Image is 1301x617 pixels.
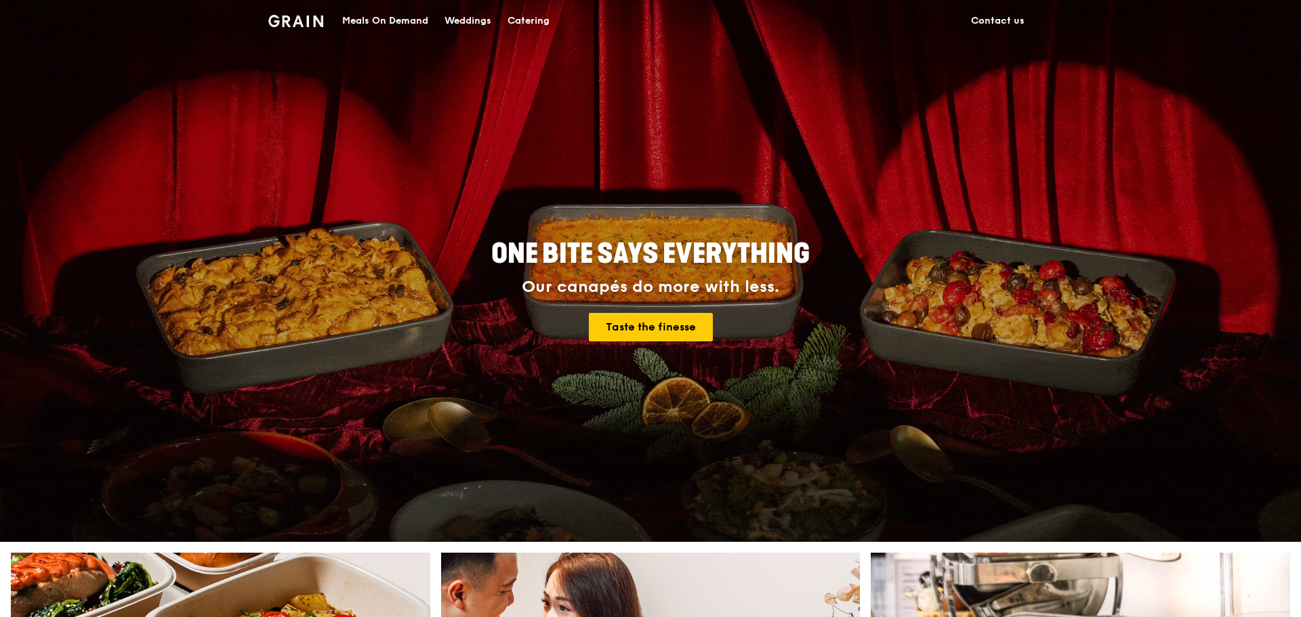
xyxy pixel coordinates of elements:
a: Taste the finesse [589,313,713,341]
div: Weddings [445,1,491,41]
span: ONE BITE SAYS EVERYTHING [491,238,810,270]
div: Our canapés do more with less. [407,278,894,297]
a: Weddings [436,1,499,41]
img: Grain [268,15,323,27]
a: Contact us [963,1,1033,41]
div: Meals On Demand [342,1,428,41]
a: Catering [499,1,558,41]
div: Catering [508,1,550,41]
